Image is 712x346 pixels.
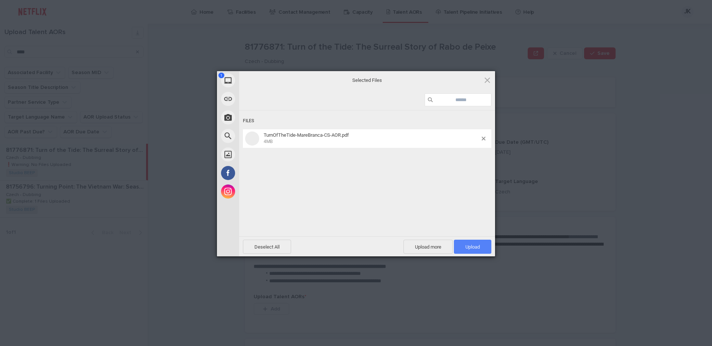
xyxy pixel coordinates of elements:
[264,132,349,138] span: TurnOfTheTide-MareBranca-CS-AOR.pdf
[218,73,224,78] span: 1
[264,139,273,144] span: 4MB
[465,244,480,250] span: Upload
[454,240,491,254] span: Upload
[217,90,306,108] div: Link (URL)
[403,240,453,254] span: Upload more
[243,114,491,128] div: Files
[217,71,306,90] div: My Device
[217,164,306,182] div: Facebook
[261,132,482,144] span: TurnOfTheTide-MareBranca-CS-AOR.pdf
[483,76,491,84] span: Click here or hit ESC to close picker
[217,127,306,145] div: Web Search
[217,108,306,127] div: Take Photo
[293,77,441,84] span: Selected Files
[243,240,291,254] span: Deselect All
[217,182,306,201] div: Instagram
[217,145,306,164] div: Unsplash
